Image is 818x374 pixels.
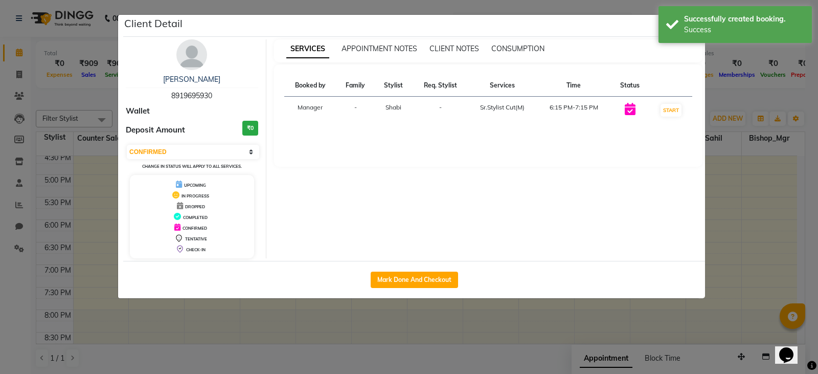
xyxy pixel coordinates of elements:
span: Deposit Amount [126,124,185,136]
span: UPCOMING [184,183,206,188]
h3: ₹0 [242,121,258,136]
th: Status [611,75,649,97]
th: Booked by [284,75,336,97]
span: CLIENT NOTES [429,44,479,53]
th: Req. Stylist [413,75,468,97]
button: START [661,104,681,117]
span: IN PROGRESS [181,193,209,199]
span: COMPLETED [183,215,208,220]
a: [PERSON_NAME] [163,75,220,84]
span: TENTATIVE [185,236,207,241]
div: Sr.Stylist Cut(M) [474,103,531,112]
td: 6:15 PM-7:15 PM [537,97,611,124]
th: Stylist [375,75,413,97]
td: - [413,97,468,124]
div: Successfully created booking. [684,14,804,25]
th: Time [537,75,611,97]
span: CONFIRMED [183,226,207,231]
img: avatar [176,39,207,70]
button: Mark Done And Checkout [371,272,458,288]
span: Shabi [385,103,401,111]
div: Success [684,25,804,35]
span: Wallet [126,105,150,117]
small: Change in status will apply to all services. [142,164,242,169]
span: 8919695930 [171,91,212,100]
td: - [336,97,375,124]
span: APPOINTMENT NOTES [342,44,417,53]
td: Manager [284,97,336,124]
span: CONSUMPTION [491,44,544,53]
th: Family [336,75,375,97]
iframe: chat widget [775,333,808,364]
span: CHECK-IN [186,247,206,252]
span: SERVICES [286,40,329,58]
th: Services [468,75,537,97]
span: DROPPED [185,204,205,209]
h5: Client Detail [124,16,183,31]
